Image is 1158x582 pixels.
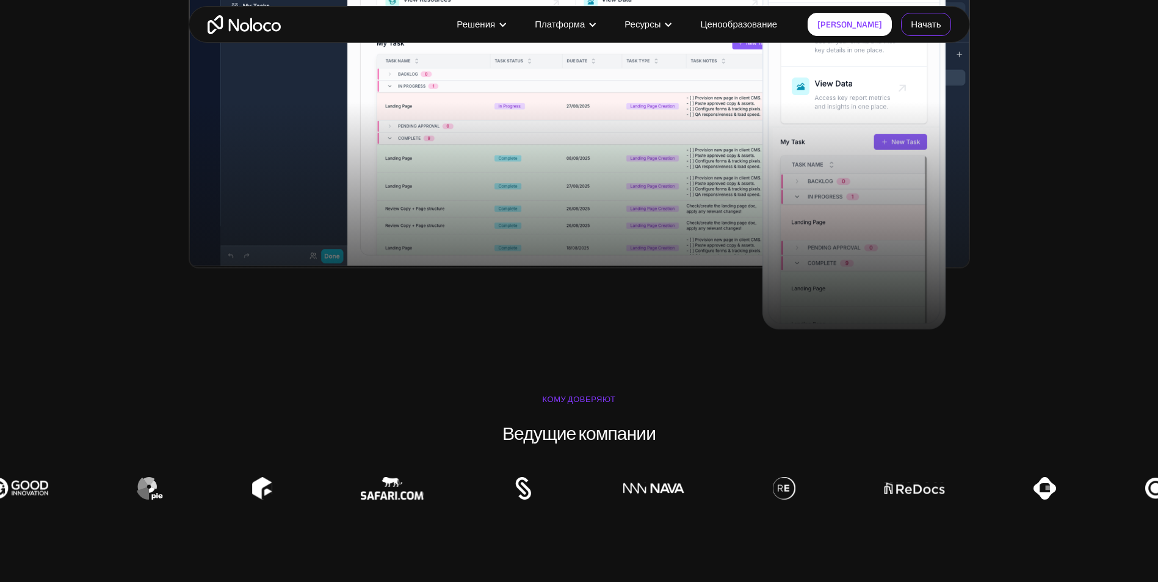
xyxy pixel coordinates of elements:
[685,16,792,32] a: Ценообразование
[519,16,609,32] div: Платформа
[901,13,950,36] a: Начать
[457,16,495,32] div: Решения
[535,16,585,32] div: Платформа
[208,15,281,34] a: дом
[441,16,519,32] div: Решения
[624,16,660,32] div: Ресурсы
[808,13,892,36] a: [PERSON_NAME]
[609,16,685,32] div: Ресурсы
